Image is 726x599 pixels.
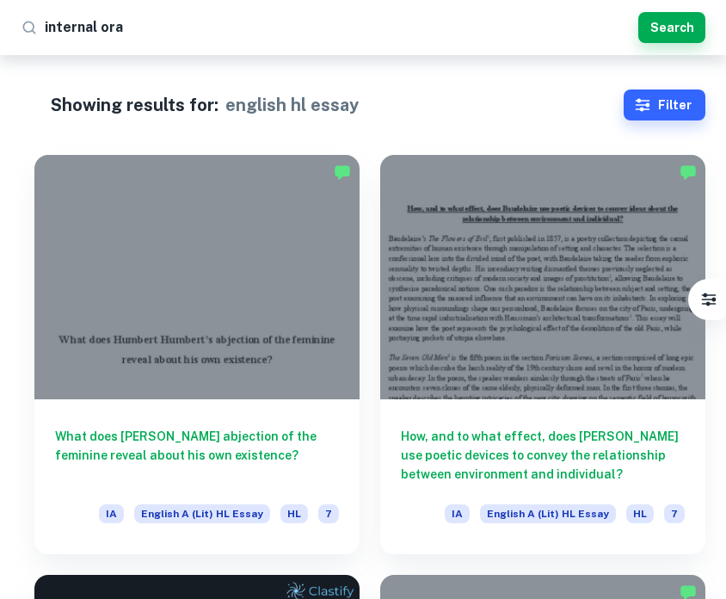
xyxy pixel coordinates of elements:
button: Filter [624,90,705,120]
span: English A (Lit) HL Essay [480,504,616,523]
h1: Showing results for: [51,92,218,118]
span: HL [280,504,308,523]
h6: What does [PERSON_NAME] abjection of the feminine reveal about his own existence? [55,427,339,484]
span: 7 [318,504,339,523]
h6: How, and to what effect, does [PERSON_NAME] use poetic devices to convey the relationship between... [401,427,685,484]
span: IA [445,504,470,523]
a: How, and to what effect, does [PERSON_NAME] use poetic devices to convey the relationship between... [380,155,705,554]
button: Search [638,12,705,43]
a: What does [PERSON_NAME] abjection of the feminine reveal about his own existence?IAEnglish A (Lit... [34,155,360,554]
button: Filter [692,282,726,317]
span: HL [626,504,654,523]
h1: english hl essay [225,92,359,118]
span: 7 [664,504,685,523]
span: English A (Lit) HL Essay [134,504,270,523]
input: Search for any exemplars... [45,14,631,41]
img: Marked [334,164,351,181]
img: Marked [680,164,697,181]
span: IA [99,504,124,523]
